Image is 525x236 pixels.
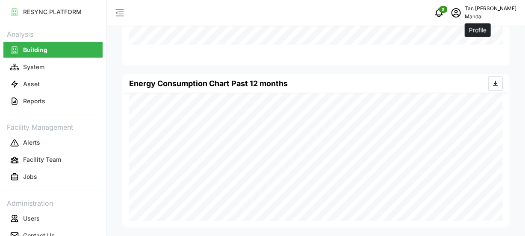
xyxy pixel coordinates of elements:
p: Users [23,214,40,223]
button: Reports [3,93,103,109]
span: 0 [442,6,445,12]
a: Users [3,210,103,227]
p: Energy Consumption Chart Past 12 months [129,78,288,90]
button: Facility Team [3,152,103,168]
p: Analysis [3,27,103,40]
button: Jobs [3,169,103,185]
button: RESYNC PLATFORM [3,4,103,20]
a: Jobs [3,169,103,186]
a: Alerts [3,134,103,152]
p: Asset [23,80,40,88]
button: Alerts [3,135,103,151]
p: Reports [23,97,45,105]
p: System [23,63,44,71]
p: Administration [3,196,103,209]
p: Building [23,46,47,54]
p: Facility Team [23,155,61,164]
a: System [3,58,103,76]
p: Facility Management [3,120,103,133]
button: schedule [448,4,465,21]
button: Users [3,211,103,226]
p: Tan [PERSON_NAME] [465,5,516,13]
a: Facility Team [3,152,103,169]
p: Mandai [465,13,516,21]
a: Building [3,41,103,58]
button: System [3,59,103,75]
a: Asset [3,76,103,93]
button: Asset [3,76,103,92]
p: Alerts [23,138,40,147]
a: Reports [3,93,103,110]
a: RESYNC PLATFORM [3,3,103,20]
button: Building [3,42,103,58]
p: RESYNC PLATFORM [23,8,82,16]
p: Jobs [23,172,37,181]
button: notifications [431,4,448,21]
